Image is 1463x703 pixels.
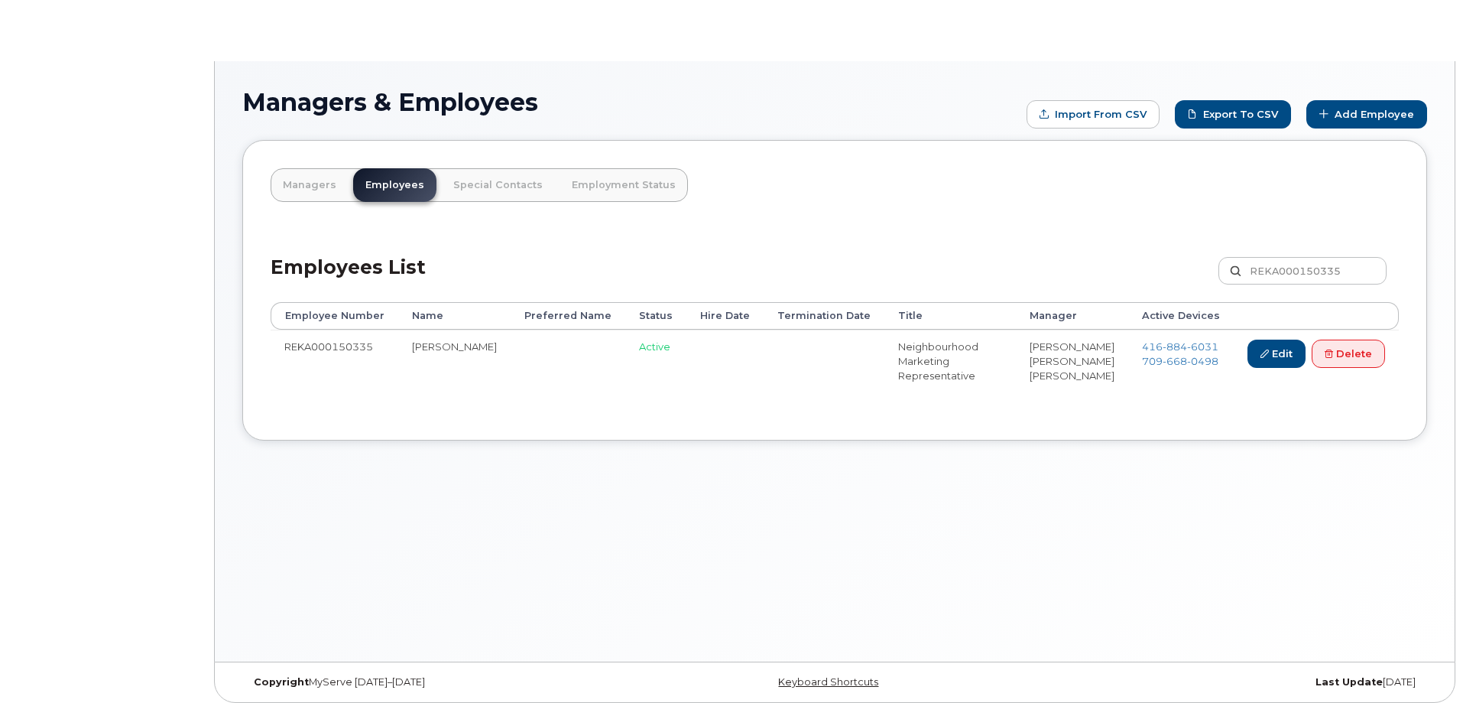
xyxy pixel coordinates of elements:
li: [PERSON_NAME] [1030,354,1114,369]
th: Status [625,302,686,330]
th: Termination Date [764,302,884,330]
span: 709 [1142,355,1218,367]
div: MyServe [DATE]–[DATE] [242,676,637,688]
td: Neighbourhood Marketing Representative [884,330,1016,399]
li: [PERSON_NAME] [1030,369,1114,383]
a: Special Contacts [441,168,555,202]
span: 0498 [1187,355,1218,367]
a: Delete [1312,340,1385,368]
a: 7096680498 [1142,355,1218,367]
th: Name [398,302,511,330]
a: Keyboard Shortcuts [778,676,878,688]
th: Title [884,302,1016,330]
span: 668 [1163,355,1187,367]
h1: Managers & Employees [242,89,1019,116]
h2: Employees List [271,257,426,302]
th: Manager [1016,302,1128,330]
td: [PERSON_NAME] [398,330,511,399]
span: 416 [1142,340,1218,353]
td: REKA000150335 [271,330,398,399]
div: [DATE] [1032,676,1427,688]
form: Import from CSV [1027,100,1160,129]
strong: Last Update [1315,676,1383,688]
a: Edit [1247,340,1306,368]
a: Managers [271,168,349,202]
a: Employees [353,168,436,202]
th: Active Devices [1128,302,1234,330]
span: Active [639,340,670,353]
a: 4168846031 [1142,340,1218,353]
th: Employee Number [271,302,398,330]
span: 884 [1163,340,1187,353]
th: Hire Date [686,302,764,330]
a: Employment Status [560,168,688,202]
li: [PERSON_NAME] [1030,340,1114,354]
th: Preferred Name [511,302,625,330]
a: Export to CSV [1175,100,1291,129]
a: Add Employee [1306,100,1427,129]
span: 6031 [1187,340,1218,353]
strong: Copyright [254,676,309,688]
